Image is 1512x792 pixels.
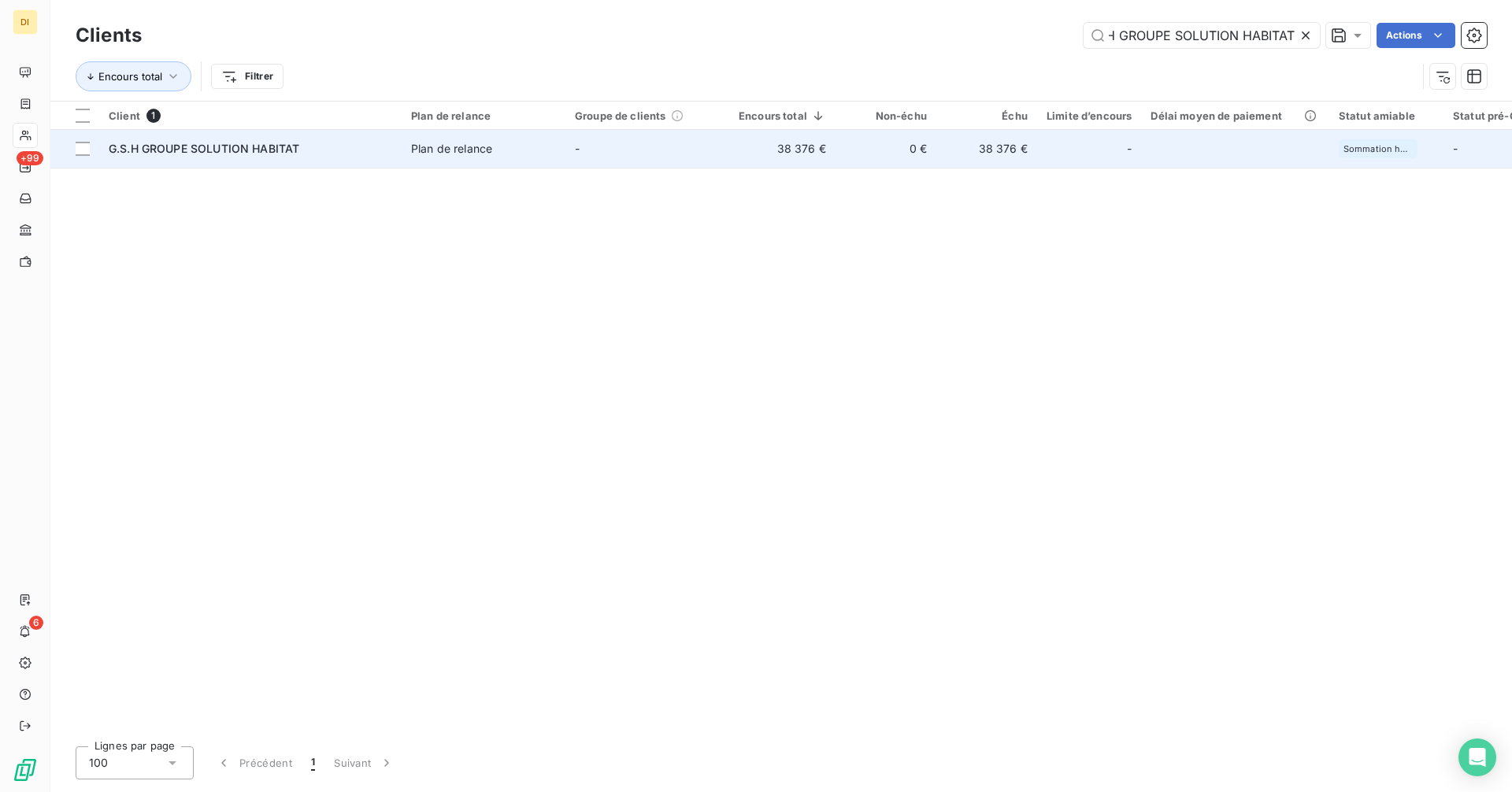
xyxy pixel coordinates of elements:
span: - [1453,142,1458,155]
span: 100 [89,755,108,771]
div: DI [13,9,38,35]
div: Délai moyen de paiement [1151,109,1319,122]
div: Plan de relance [411,109,556,122]
span: G.S.H GROUPE SOLUTION HABITAT [109,142,299,155]
h3: Clients [76,21,142,50]
button: 1 [302,746,324,779]
div: Encours total [739,109,826,122]
div: Plan de relance [411,141,492,157]
div: Limite d’encours [1047,109,1132,122]
div: Non-échu [845,109,927,122]
td: 38 376 € [936,130,1037,168]
span: 6 [29,616,43,630]
div: Échu [946,109,1028,122]
span: - [1127,141,1132,157]
span: Client [109,109,140,122]
span: Encours total [98,70,162,83]
span: 1 [146,109,161,123]
button: Précédent [206,746,302,779]
img: Logo LeanPay [13,757,38,783]
td: 38 376 € [729,130,836,168]
span: 1 [311,755,315,771]
button: Actions [1377,23,1455,48]
span: - [575,142,580,155]
div: Statut amiable [1339,109,1434,122]
div: Open Intercom Messenger [1458,738,1496,776]
input: Rechercher [1084,23,1320,48]
span: +99 [17,151,43,165]
span: Sommation huissier (uniquement) [1343,144,1413,154]
button: Encours total [76,61,191,91]
button: Suivant [324,746,404,779]
button: Filtrer [211,64,283,89]
td: 0 € [836,130,936,168]
span: Groupe de clients [575,109,666,122]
